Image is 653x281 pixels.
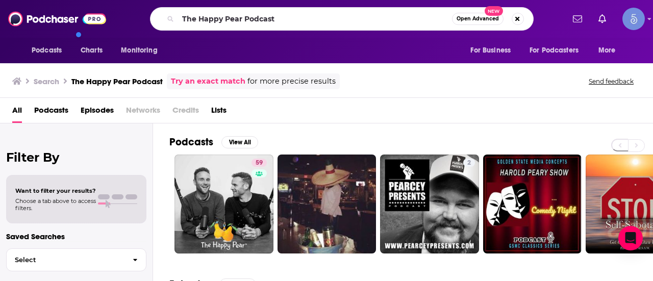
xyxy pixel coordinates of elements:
[81,102,114,123] a: Episodes
[485,6,503,16] span: New
[71,76,163,86] h3: The Happy Pear Podcast
[622,8,645,30] span: Logged in as Spiral5-G1
[463,41,523,60] button: open menu
[172,102,199,123] span: Credits
[470,43,511,58] span: For Business
[15,197,96,212] span: Choose a tab above to access filters.
[81,43,103,58] span: Charts
[169,136,258,148] a: PodcastsView All
[34,76,59,86] h3: Search
[126,102,160,123] span: Networks
[24,41,75,60] button: open menu
[622,8,645,30] img: User Profile
[32,43,62,58] span: Podcasts
[174,155,273,253] a: 59
[169,136,213,148] h2: Podcasts
[6,150,146,165] h2: Filter By
[467,158,471,168] span: 2
[6,248,146,271] button: Select
[463,159,475,167] a: 2
[598,43,616,58] span: More
[523,41,593,60] button: open menu
[256,158,263,168] span: 59
[380,155,479,253] a: 2
[15,187,96,194] span: Want to filter your results?
[530,43,579,58] span: For Podcasters
[114,41,170,60] button: open menu
[591,41,629,60] button: open menu
[150,7,534,31] div: Search podcasts, credits, & more...
[6,232,146,241] p: Saved Searches
[34,102,68,123] a: Podcasts
[247,75,336,87] span: for more precise results
[8,9,106,29] img: Podchaser - Follow, Share and Rate Podcasts
[178,11,452,27] input: Search podcasts, credits, & more...
[618,226,643,250] div: Open Intercom Messenger
[121,43,157,58] span: Monitoring
[12,102,22,123] a: All
[586,77,637,86] button: Send feedback
[622,8,645,30] button: Show profile menu
[569,10,586,28] a: Show notifications dropdown
[74,41,109,60] a: Charts
[171,75,245,87] a: Try an exact match
[221,136,258,148] button: View All
[457,16,499,21] span: Open Advanced
[211,102,227,123] a: Lists
[452,13,504,25] button: Open AdvancedNew
[252,159,267,167] a: 59
[594,10,610,28] a: Show notifications dropdown
[7,257,124,263] span: Select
